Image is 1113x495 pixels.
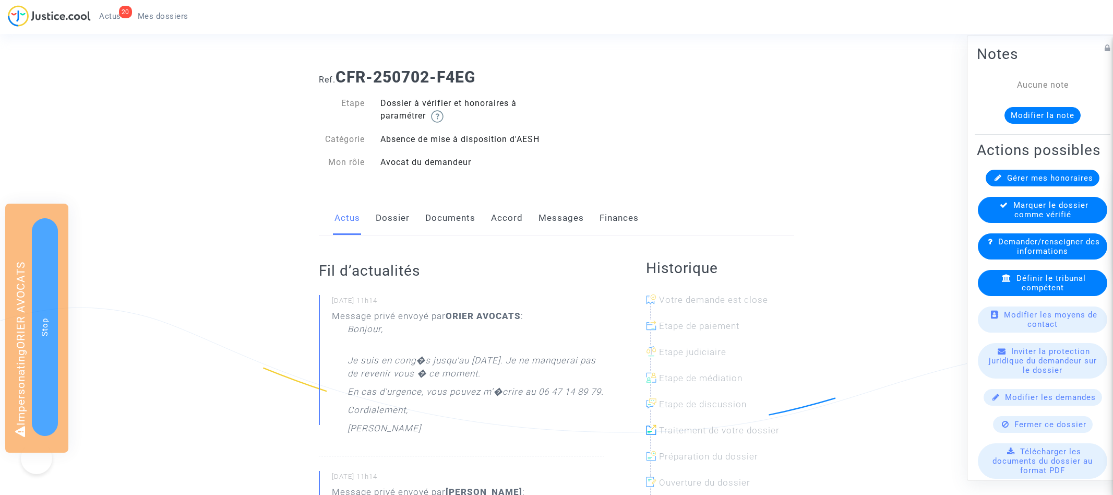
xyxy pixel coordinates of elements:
[1004,107,1081,124] button: Modifier la note
[311,156,373,169] div: Mon rôle
[129,8,197,24] a: Mes dossiers
[1005,393,1096,402] span: Modifier les demandes
[311,97,373,123] div: Etape
[21,443,52,474] iframe: Help Scout Beacon - Open
[373,133,557,146] div: Absence de mise à disposition d'AESH
[99,11,121,21] span: Actus
[119,6,132,18] div: 20
[32,218,58,436] button: Stop
[992,447,1093,475] span: Télécharger les documents du dossier au format PDF
[5,204,68,453] div: Impersonating
[336,68,475,86] b: CFR-250702-F4EG
[1013,201,1088,219] span: Marquer le dossier comme vérifié
[332,310,604,440] div: Message privé envoyé par :
[1014,420,1086,429] span: Fermer ce dossier
[319,262,604,280] h2: Fil d’actualités
[538,201,584,235] a: Messages
[1007,173,1093,183] span: Gérer mes honoraires
[1004,310,1097,329] span: Modifier les moyens de contact
[659,294,768,305] span: Votre demande est close
[600,201,639,235] a: Finances
[8,5,91,27] img: jc-logo.svg
[491,201,523,235] a: Accord
[373,156,557,169] div: Avocat du demandeur
[1016,274,1086,292] span: Définir le tribunal compétent
[40,318,50,336] span: Stop
[998,237,1100,256] span: Demander/renseigner des informations
[332,296,604,310] small: [DATE] 11h14
[989,347,1097,375] span: Inviter la protection juridique du demandeur sur le dossier
[334,201,360,235] a: Actus
[348,323,383,341] p: Bonjour,
[332,472,604,486] small: [DATE] 11h14
[91,8,129,24] a: 20Actus
[311,133,373,146] div: Catégorie
[446,311,521,321] b: ORIER AVOCATS
[977,45,1108,63] h2: Notes
[425,201,475,235] a: Documents
[319,75,336,85] span: Ref.
[373,97,557,123] div: Dossier à vérifier et honoraires à paramétrer
[348,385,604,404] p: En cas d'urgence, vous pouvez m'�crire au 06 47 14 89 79.
[646,259,794,277] h2: Historique
[348,422,421,440] p: [PERSON_NAME]
[376,201,410,235] a: Dossier
[977,141,1108,159] h2: Actions possibles
[348,404,408,422] p: Cordialement,
[431,110,444,123] img: help.svg
[138,11,188,21] span: Mes dossiers
[992,79,1093,91] div: Aucune note
[348,341,604,385] p: Je suis en cong�s jusqu'au [DATE]. Je ne manquerai pas de revenir vous � ce moment.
